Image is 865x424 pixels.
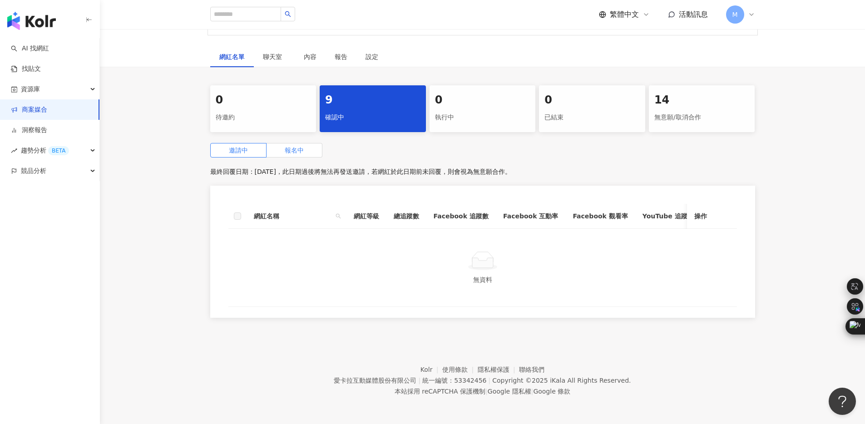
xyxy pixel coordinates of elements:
[687,204,737,229] th: 操作
[679,10,708,19] span: 活動訊息
[11,105,47,114] a: 商案媒合
[219,52,245,62] div: 網紅名單
[435,110,530,125] div: 執行中
[533,388,570,395] a: Google 條款
[496,204,565,229] th: Facebook 互動率
[418,377,420,384] span: |
[21,161,46,181] span: 競品分析
[229,147,248,154] span: 邀請中
[239,275,726,285] div: 無資料
[442,366,478,373] a: 使用條款
[478,366,519,373] a: 隱私權保護
[610,10,639,20] span: 繁體中文
[732,10,737,20] span: M
[11,44,49,53] a: searchAI 找網紅
[210,165,755,178] p: 最終回覆日期：[DATE]，此日期過後將無法再發送邀請，若網紅於此日期前未回覆，則會視為無意願合作。
[325,93,420,108] div: 9
[544,93,640,108] div: 0
[395,386,570,397] span: 本站採用 reCAPTCHA 保護機制
[492,377,631,384] div: Copyright © 2025 All Rights Reserved.
[485,388,488,395] span: |
[544,110,640,125] div: 已結束
[285,11,291,17] span: search
[325,110,420,125] div: 確認中
[488,377,490,384] span: |
[654,93,750,108] div: 14
[519,366,544,373] a: 聯絡我們
[304,52,316,62] div: 內容
[11,148,17,154] span: rise
[334,209,343,223] span: search
[7,12,56,30] img: logo
[11,126,47,135] a: 洞察報告
[531,388,534,395] span: |
[21,79,40,99] span: 資源庫
[11,64,41,74] a: 找貼文
[550,377,565,384] a: iKala
[488,388,531,395] a: Google 隱私權
[565,204,635,229] th: Facebook 觀看率
[654,110,750,125] div: 無意願/取消合作
[254,211,332,221] span: 網紅名稱
[334,377,416,384] div: 愛卡拉互動媒體股份有限公司
[386,204,426,229] th: 總追蹤數
[21,140,69,161] span: 趨勢分析
[48,146,69,155] div: BETA
[366,52,378,62] div: 設定
[216,93,311,108] div: 0
[426,204,496,229] th: Facebook 追蹤數
[829,388,856,415] iframe: Help Scout Beacon - Open
[422,377,486,384] div: 統一編號：53342456
[263,54,286,60] span: 聊天室
[346,204,386,229] th: 網紅等級
[435,93,530,108] div: 0
[285,147,304,154] span: 報名中
[420,366,442,373] a: Kolr
[336,213,341,219] span: search
[635,204,701,229] th: YouTube 追蹤數
[335,52,347,62] div: 報告
[216,110,311,125] div: 待邀約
